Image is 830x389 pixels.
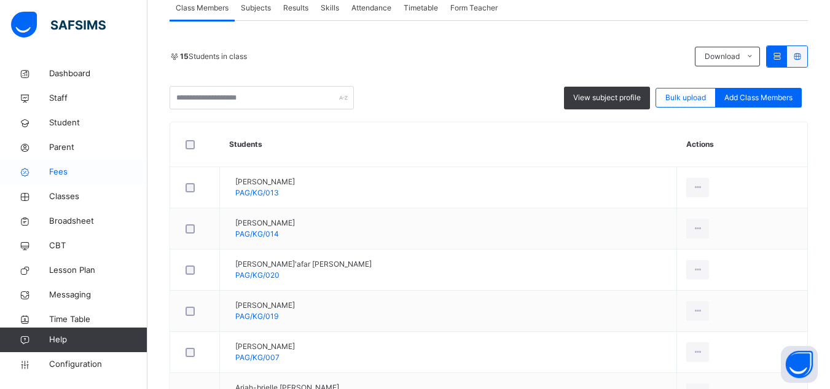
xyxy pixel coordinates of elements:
[49,141,147,154] span: Parent
[235,312,278,321] span: PAG/KG/019
[49,240,147,252] span: CBT
[49,358,147,371] span: Configuration
[235,188,279,197] span: PAG/KG/013
[49,313,147,326] span: Time Table
[235,229,279,238] span: PAG/KG/014
[283,2,308,14] span: Results
[220,122,677,167] th: Students
[235,218,295,229] span: [PERSON_NAME]
[235,341,295,352] span: [PERSON_NAME]
[235,300,295,311] span: [PERSON_NAME]
[49,215,147,227] span: Broadsheet
[665,92,706,103] span: Bulk upload
[49,289,147,301] span: Messaging
[724,92,793,103] span: Add Class Members
[49,191,147,203] span: Classes
[49,334,147,346] span: Help
[781,346,818,383] button: Open asap
[49,166,147,178] span: Fees
[404,2,438,14] span: Timetable
[677,122,807,167] th: Actions
[235,353,280,362] span: PAG/KG/007
[176,2,229,14] span: Class Members
[241,2,271,14] span: Subjects
[705,51,740,62] span: Download
[321,2,339,14] span: Skills
[235,259,372,270] span: [PERSON_NAME]'afar [PERSON_NAME]
[49,264,147,277] span: Lesson Plan
[49,117,147,129] span: Student
[180,52,189,61] b: 15
[49,68,147,80] span: Dashboard
[49,92,147,104] span: Staff
[11,12,106,37] img: safsims
[235,176,295,187] span: [PERSON_NAME]
[450,2,498,14] span: Form Teacher
[180,51,247,62] span: Students in class
[235,270,280,280] span: PAG/KG/020
[351,2,391,14] span: Attendance
[573,92,641,103] span: View subject profile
